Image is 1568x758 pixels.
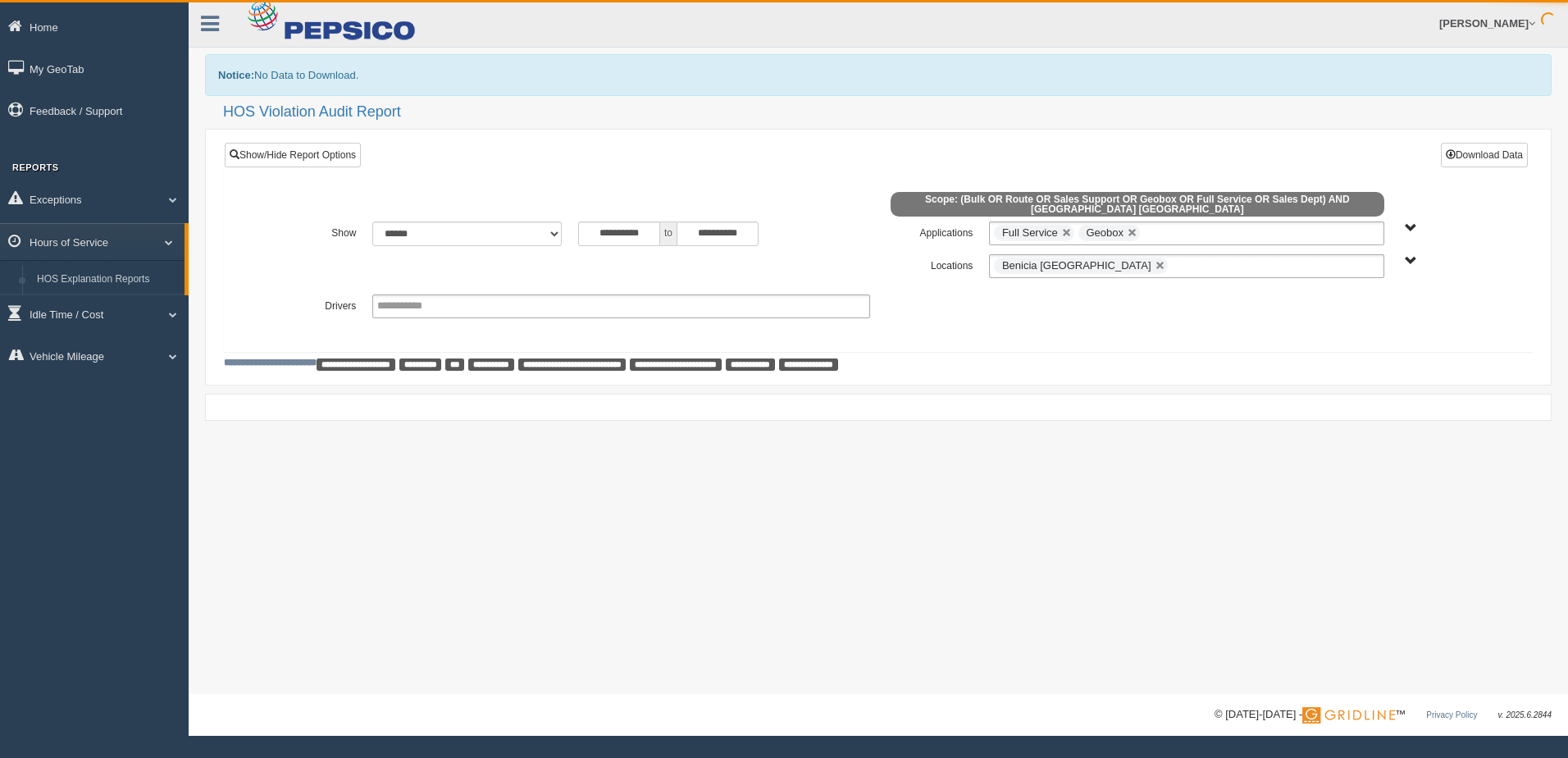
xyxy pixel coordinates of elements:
div: No Data to Download. [205,54,1552,96]
span: to [660,221,677,246]
label: Applications [878,221,981,241]
a: Privacy Policy [1426,710,1477,719]
button: Download Data [1441,143,1528,167]
img: Gridline [1302,707,1395,724]
a: HOS Violation Audit Reports [30,294,185,323]
label: Drivers [262,295,364,314]
span: Scope: (Bulk OR Route OR Sales Support OR Geobox OR Full Service OR Sales Dept) AND [GEOGRAPHIC_D... [891,192,1384,217]
div: © [DATE]-[DATE] - ™ [1215,706,1552,724]
label: Show [262,221,364,241]
span: v. 2025.6.2844 [1498,710,1552,719]
span: Benicia [GEOGRAPHIC_DATA] [1002,259,1151,272]
span: Geobox [1086,226,1124,239]
a: Show/Hide Report Options [225,143,361,167]
b: Notice: [218,69,254,81]
label: Locations [878,254,981,274]
h2: HOS Violation Audit Report [223,104,1552,121]
a: HOS Explanation Reports [30,265,185,295]
span: Full Service [1002,226,1058,239]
